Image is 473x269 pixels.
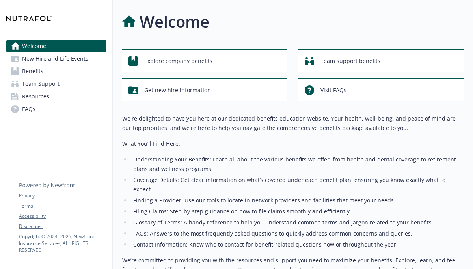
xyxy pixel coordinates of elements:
li: Glossary of Terms: A handy reference to help you understand common terms and jargon related to yo... [131,218,464,227]
li: Understanding Your Benefits: Learn all about the various benefits we offer, from health and denta... [131,155,464,174]
span: Visit FAQs [320,83,346,98]
span: Explore company benefits [144,54,212,69]
p: What You’ll Find Here: [122,139,464,148]
a: Accessibility [19,213,106,220]
p: Copyright © 2024 - 2025 , Newfront Insurance Services, ALL RIGHTS RESERVED [19,233,106,253]
button: Visit FAQs [298,78,464,101]
button: Explore company benefits [122,49,287,72]
p: We're delighted to have you here at our dedicated benefits education website. Your health, well-b... [122,114,464,133]
span: Team support benefits [320,54,380,69]
a: Team Support [6,78,106,90]
li: Finding a Provider: Use our tools to locate in-network providers and facilities that meet your ne... [131,196,464,205]
h1: Welcome [140,10,209,33]
li: Coverage Details: Get clear information on what’s covered under each benefit plan, ensuring you k... [131,175,464,194]
a: Welcome [6,40,106,52]
a: Terms [19,202,106,210]
a: New Hire and Life Events [6,52,106,65]
a: Disclaimer [19,223,106,230]
a: Benefits [6,65,106,78]
a: Resources [6,90,106,103]
li: Contact Information: Know who to contact for benefit-related questions now or throughout the year. [131,240,464,249]
span: Get new hire information [144,83,211,98]
span: Welcome [22,40,46,52]
span: Resources [22,90,49,103]
span: Team Support [22,78,60,90]
button: Get new hire information [122,78,287,101]
li: Filing Claims: Step-by-step guidance on how to file claims smoothly and efficiently. [131,207,464,216]
span: Benefits [22,65,43,78]
li: FAQs: Answers to the most frequently asked questions to quickly address common concerns and queries. [131,229,464,238]
span: New Hire and Life Events [22,52,88,65]
button: Team support benefits [298,49,464,72]
span: FAQs [22,103,35,115]
a: Privacy [19,192,106,199]
a: FAQs [6,103,106,115]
